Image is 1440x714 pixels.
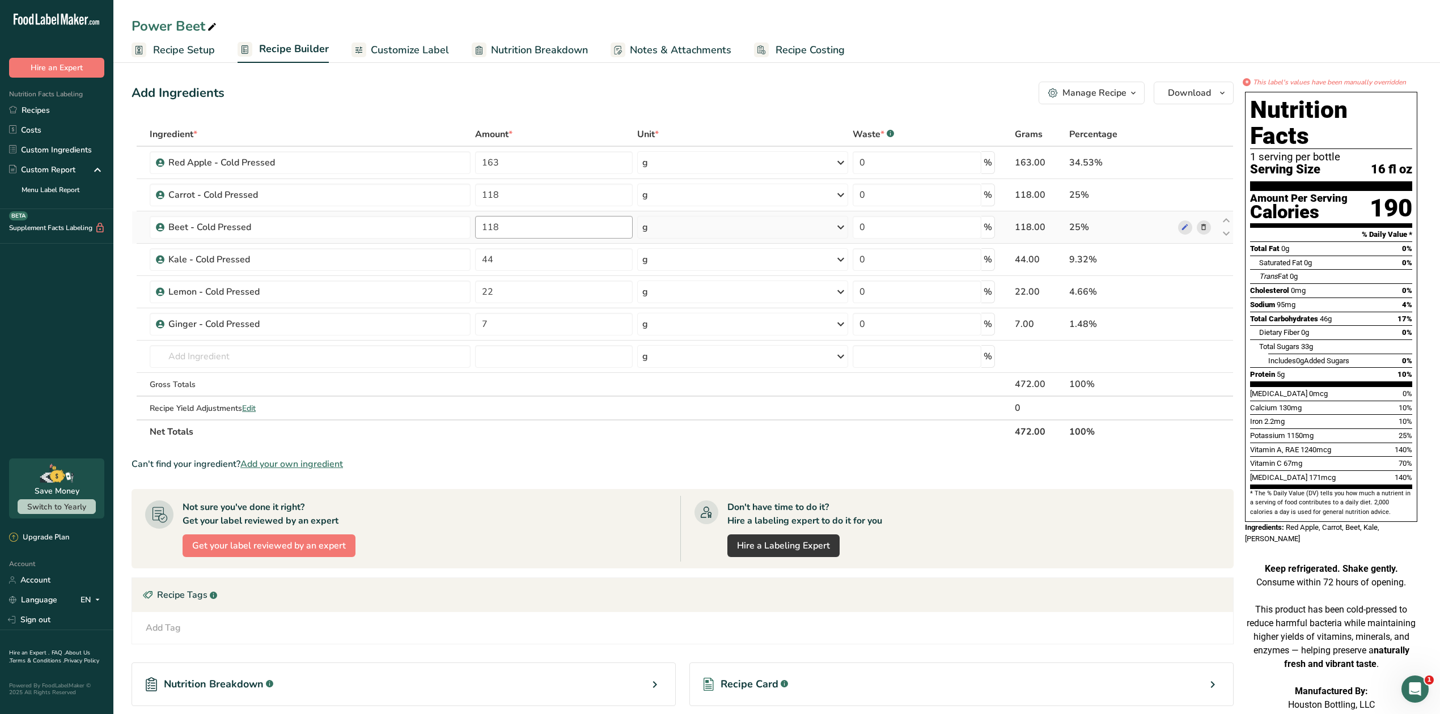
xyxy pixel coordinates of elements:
[1039,82,1145,104] button: Manage Recipe
[1301,328,1309,337] span: 0g
[1015,127,1043,141] span: Grams
[132,84,225,103] div: Add Ingredients
[491,42,588,58] span: Nutrition Breakdown
[1371,163,1412,177] span: 16 fl oz
[1402,258,1412,267] span: 0%
[1013,419,1067,443] th: 472.00
[1250,286,1289,295] span: Cholesterol
[1253,77,1406,87] i: This label's values have been manually overridden
[81,593,104,607] div: EN
[1069,377,1174,391] div: 100%
[153,42,215,58] span: Recipe Setup
[1250,163,1320,177] span: Serving Size
[183,500,338,528] div: Not sure you've done it right? Get your label reviewed by an expert
[150,345,471,368] input: Add Ingredient
[1250,417,1263,426] span: Iron
[1259,272,1288,280] span: Fat
[150,127,197,141] span: Ingredient
[168,253,310,266] div: Kale - Cold Pressed
[168,188,310,202] div: Carrot - Cold Pressed
[192,539,346,552] span: Get your label reviewed by an expert
[1015,317,1065,331] div: 7.00
[1250,403,1277,412] span: Calcium
[727,534,840,557] a: Hire a Labeling Expert
[371,42,449,58] span: Customize Label
[1397,370,1412,379] span: 10%
[168,220,310,234] div: Beet - Cold Pressed
[1304,258,1312,267] span: 0g
[1401,675,1429,703] iframe: Intercom live chat
[240,457,343,471] span: Add your own ingredient
[1069,156,1174,169] div: 34.53%
[853,127,894,141] div: Waste
[1402,356,1412,365] span: 0%
[1403,389,1412,398] span: 0%
[1154,82,1234,104] button: Download
[1402,328,1412,337] span: 0%
[1069,188,1174,202] div: 25%
[1015,156,1065,169] div: 163.00
[1245,523,1284,532] span: Ingredients:
[1259,258,1302,267] span: Saturated Fat
[1264,417,1285,426] span: 2.2mg
[630,42,731,58] span: Notes & Attachments
[146,621,181,635] div: Add Tag
[1370,193,1412,223] div: 190
[1395,473,1412,482] span: 140%
[183,534,355,557] button: Get your label reviewed by an expert
[1015,285,1065,299] div: 22.00
[1277,300,1295,309] span: 95mg
[9,649,90,665] a: About Us .
[642,317,648,331] div: g
[1250,489,1412,517] section: * The % Daily Value (DV) tells you how much a nutrient in a serving of food contributes to a dail...
[1250,389,1307,398] span: [MEDICAL_DATA]
[611,37,731,63] a: Notes & Attachments
[27,501,86,512] span: Switch to Yearly
[1279,403,1302,412] span: 130mg
[1069,285,1174,299] div: 4.66%
[1250,97,1412,149] h1: Nutrition Facts
[1284,645,1409,669] strong: naturally fresh and vibrant taste
[1015,220,1065,234] div: 118.00
[9,211,28,220] div: BETA
[1284,459,1302,467] span: 67mg
[1245,562,1417,589] p: Consume within 72 hours of opening.
[9,532,69,543] div: Upgrade Plan
[9,58,104,78] button: Hire an Expert
[1250,473,1307,482] span: [MEDICAL_DATA]
[637,127,659,141] span: Unit
[1015,188,1065,202] div: 118.00
[1399,403,1412,412] span: 10%
[9,590,57,610] a: Language
[132,16,219,36] div: Power Beet
[238,36,329,63] a: Recipe Builder
[1425,675,1434,685] span: 1
[1250,244,1280,253] span: Total Fat
[18,499,96,514] button: Switch to Yearly
[776,42,845,58] span: Recipe Costing
[475,127,513,141] span: Amount
[1397,314,1412,323] span: 17%
[132,578,1233,612] div: Recipe Tags
[1062,86,1126,100] div: Manage Recipe
[642,220,648,234] div: g
[727,500,882,528] div: Don't have time to do it? Hire a labeling expert to do it for you
[1015,401,1065,415] div: 0
[1250,228,1412,241] section: % Daily Value *
[35,485,79,497] div: Save Money
[754,37,845,63] a: Recipe Costing
[1168,86,1211,100] span: Download
[351,37,449,63] a: Customize Label
[1250,314,1318,323] span: Total Carbohydrates
[1069,317,1174,331] div: 1.48%
[1250,193,1348,204] div: Amount Per Serving
[642,253,648,266] div: g
[1265,563,1398,574] strong: Keep refrigerated. Shake gently.
[1250,204,1348,220] div: Calories
[1402,300,1412,309] span: 4%
[1245,523,1379,543] span: Red Apple, Carrot, Beet, Kale, [PERSON_NAME]
[1250,370,1275,379] span: Protein
[1069,253,1174,266] div: 9.32%
[721,677,778,692] span: Recipe Card
[1395,445,1412,454] span: 140%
